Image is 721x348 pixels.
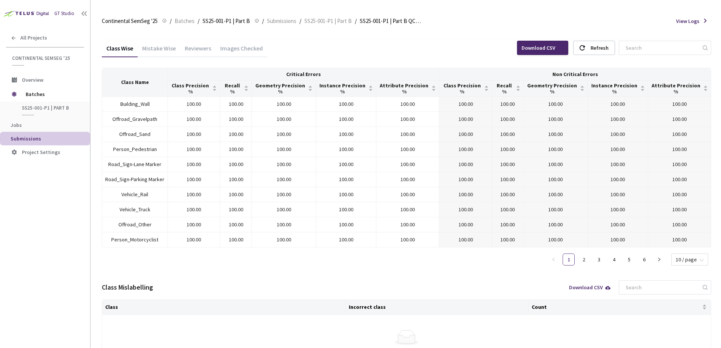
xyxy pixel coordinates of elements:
[526,190,586,198] div: 100.00
[532,304,547,310] a: Count
[20,35,47,41] span: All Projects
[650,130,709,138] div: 100.00
[590,145,646,153] div: 100.00
[441,82,482,95] div: Class Precision %
[551,257,556,262] span: left
[593,254,604,265] a: 3
[254,175,314,183] div: 100.00
[638,254,650,265] a: 6
[526,115,586,123] div: 100.00
[254,220,314,229] div: 100.00
[170,220,218,229] div: 100.00
[22,76,43,83] span: Overview
[621,281,701,294] input: Search
[318,115,374,123] div: 100.00
[526,220,586,229] div: 100.00
[265,17,298,25] a: Submissions
[494,115,522,123] div: 100.00
[222,130,250,138] div: 100.00
[170,205,218,214] div: 100.00
[441,205,489,214] div: 100.00
[175,17,195,26] span: Batches
[254,160,314,168] div: 100.00
[650,145,709,153] div: 100.00
[590,82,639,95] div: Instance Precision %
[494,205,522,214] div: 100.00
[318,175,374,183] div: 100.00
[286,71,321,77] div: Critical Errors
[222,100,250,108] div: 100.00
[105,130,164,138] div: Offroad_Sand
[378,220,437,229] div: 100.00
[318,100,374,108] div: 100.00
[578,254,589,265] a: 2
[650,205,709,214] div: 100.00
[650,175,709,183] div: 100.00
[494,82,514,95] div: Recall %
[494,190,522,198] div: 100.00
[590,115,646,123] div: 100.00
[621,41,701,55] input: Search
[254,190,314,198] div: 100.00
[378,160,437,168] div: 100.00
[590,100,646,108] div: 100.00
[526,175,586,183] div: 100.00
[526,235,586,244] div: 100.00
[11,122,22,128] span: Jobs
[522,44,564,51] a: Download CSV
[304,17,352,26] span: SS25-001-P1 | Part B
[378,205,437,214] div: 100.00
[591,41,609,55] div: Refresh
[360,17,421,26] span: SS25-001-P1 | Part B QC - [DATE]
[590,160,646,168] div: 100.00
[650,160,709,168] div: 100.00
[299,17,301,26] li: /
[254,235,314,244] div: 100.00
[526,100,586,108] div: 100.00
[262,17,264,26] li: /
[494,145,522,153] div: 100.00
[441,220,489,229] div: 100.00
[318,235,374,244] div: 100.00
[494,235,522,244] div: 100.00
[105,145,164,153] div: Person_Pedestrian
[378,115,437,123] div: 100.00
[563,254,574,265] a: 1
[54,10,74,17] div: GT Studio
[254,145,314,153] div: 100.00
[318,190,374,198] div: 100.00
[170,190,218,198] div: 100.00
[318,160,374,168] div: 100.00
[441,115,489,123] div: 100.00
[222,205,250,214] div: 100.00
[267,17,296,26] span: Submissions
[170,175,218,183] div: 100.00
[494,160,522,168] div: 100.00
[170,82,211,95] div: Class Precision %
[105,304,118,310] a: Class
[318,205,374,214] div: 100.00
[254,205,314,214] div: 100.00
[105,235,164,244] div: Person_Motorcyclist
[105,160,164,168] div: Road_Sign-Lane Marker
[22,149,60,156] span: Project Settings
[222,160,250,168] div: 100.00
[590,190,646,198] div: 100.00
[526,145,586,153] div: 100.00
[318,145,374,153] div: 100.00
[494,130,522,138] div: 100.00
[222,145,250,153] div: 100.00
[548,253,560,266] li: Previous Page
[170,235,218,244] div: 100.00
[638,253,650,266] li: 6
[105,100,164,108] div: Building_Wall
[441,160,489,168] div: 100.00
[26,87,77,102] span: Batches
[170,100,218,108] div: 100.00
[170,17,172,26] li: /
[105,220,164,229] div: Offroad_Other
[590,235,646,244] div: 100.00
[222,175,250,183] div: 100.00
[318,130,374,138] div: 100.00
